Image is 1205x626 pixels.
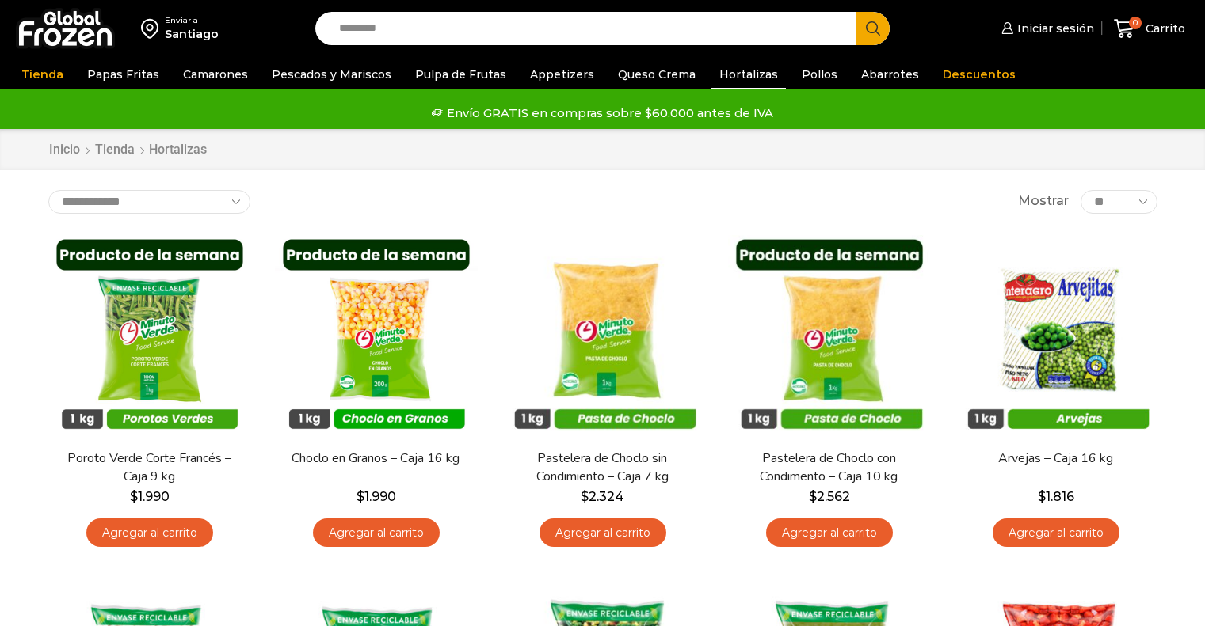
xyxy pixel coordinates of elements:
[1038,489,1046,504] span: $
[264,59,399,89] a: Pescados y Mariscos
[284,450,467,468] a: Choclo en Granos – Caja 16 kg
[610,59,704,89] a: Queso Crema
[540,518,666,548] a: Agregar al carrito: “Pastelera de Choclo sin Condimiento - Caja 7 kg”
[581,489,589,504] span: $
[522,59,602,89] a: Appetizers
[86,518,213,548] a: Agregar al carrito: “Poroto Verde Corte Francés - Caja 9 kg”
[581,489,624,504] bdi: 2.324
[175,59,256,89] a: Camarones
[738,450,920,486] a: Pastelera de Choclo con Condimento – Caja 10 kg
[48,141,81,159] a: Inicio
[165,26,219,42] div: Santiago
[130,489,138,504] span: $
[357,489,364,504] span: $
[853,59,927,89] a: Abarrotes
[48,141,207,159] nav: Breadcrumb
[407,59,514,89] a: Pulpa de Frutas
[130,489,170,504] bdi: 1.990
[1018,192,1069,211] span: Mostrar
[1142,21,1185,36] span: Carrito
[809,489,817,504] span: $
[511,450,693,486] a: Pastelera de Choclo sin Condimiento – Caja 7 kg
[809,489,850,504] bdi: 2.562
[766,518,893,548] a: Agregar al carrito: “Pastelera de Choclo con Condimento - Caja 10 kg”
[794,59,845,89] a: Pollos
[13,59,71,89] a: Tienda
[711,59,786,89] a: Hortalizas
[165,15,219,26] div: Enviar a
[141,15,165,42] img: address-field-icon.svg
[1013,21,1094,36] span: Iniciar sesión
[997,13,1094,44] a: Iniciar sesión
[1110,10,1189,47] a: 0 Carrito
[357,489,396,504] bdi: 1.990
[48,190,250,214] select: Pedido de la tienda
[856,12,890,45] button: Search button
[313,518,440,548] a: Agregar al carrito: “Choclo en Granos - Caja 16 kg”
[993,518,1119,548] a: Agregar al carrito: “Arvejas - Caja 16 kg”
[964,450,1146,468] a: Arvejas – Caja 16 kg
[94,141,135,159] a: Tienda
[149,142,207,157] h1: Hortalizas
[1038,489,1074,504] bdi: 1.816
[58,450,240,486] a: Poroto Verde Corte Francés – Caja 9 kg
[1129,17,1142,29] span: 0
[79,59,167,89] a: Papas Fritas
[935,59,1024,89] a: Descuentos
